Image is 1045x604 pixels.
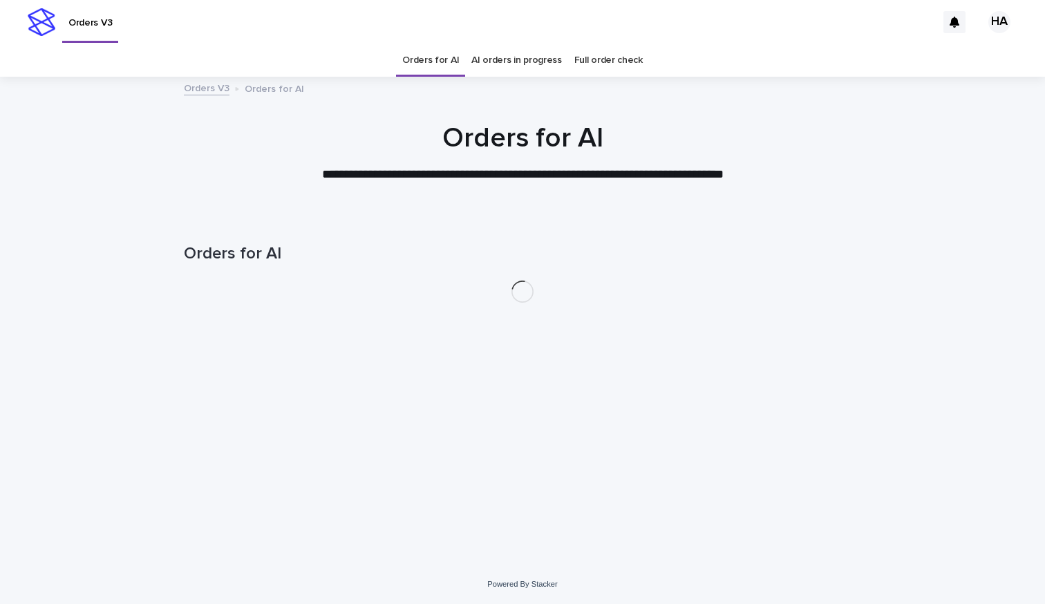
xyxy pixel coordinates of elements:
img: stacker-logo-s-only.png [28,8,55,36]
a: AI orders in progress [471,44,562,77]
p: Orders for AI [245,80,304,95]
a: Powered By Stacker [487,580,557,588]
a: Full order check [574,44,643,77]
a: Orders for AI [402,44,459,77]
a: Orders V3 [184,79,229,95]
div: HA [988,11,1010,33]
h1: Orders for AI [184,244,861,264]
h1: Orders for AI [184,122,861,155]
